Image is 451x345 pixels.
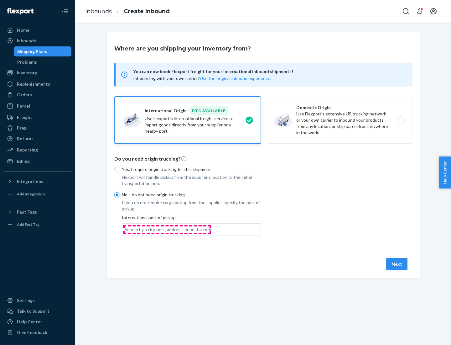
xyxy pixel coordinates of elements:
[122,199,261,212] p: If you do not require cargo pickup from the supplier, specify the port of pickup.
[17,297,35,304] div: Settings
[7,8,34,14] img: Flexport logo
[59,5,71,18] button: Close Navigation
[4,317,71,327] a: Help Center
[4,295,71,305] a: Settings
[17,92,32,98] div: Orders
[386,258,407,270] button: Next
[122,215,261,236] div: International port of pickup
[114,155,412,162] p: Do you need origin trucking?
[17,319,42,325] div: Help Center
[4,306,71,316] a: Talk to Support
[17,125,27,131] div: Prep
[4,79,71,89] a: Replenishments
[17,222,39,227] div: Add Fast Tag
[400,5,412,18] button: Open Search Box
[4,220,71,230] a: Add Fast Tag
[124,8,170,15] a: Create Inbound
[14,46,72,56] a: Shipping Plans
[4,25,71,35] a: Home
[4,327,71,337] button: Give Feedback
[17,147,38,153] div: Reporting
[17,70,37,76] div: Inventory
[4,68,71,78] a: Inventory
[17,81,50,87] div: Replenishments
[200,75,271,82] button: Use the original inbound experience.
[114,167,119,172] input: Yes, I require origin trucking for this shipment
[4,189,71,199] a: Add Integration
[122,166,261,172] p: Yes, I require origin trucking for this shipment
[439,157,451,188] button: Help Center
[17,38,36,44] div: Inbounds
[133,68,405,75] span: You can now book Flexport freight for your international inbound shipments!
[4,207,71,217] button: Fast Tags
[122,192,261,198] p: No, I do not need origin trucking
[17,178,43,185] div: Integrations
[114,45,251,53] h3: Where are you shipping your inventory from?
[17,209,37,215] div: Fast Tags
[4,134,71,144] a: Returns
[17,191,45,197] div: Add Integration
[4,156,71,166] a: Billing
[4,112,71,122] a: Freight
[80,2,175,21] ol: breadcrumbs
[122,174,261,187] p: Flexport will handle pickup from the supplier's location to the initial transportation hub.
[413,5,426,18] button: Open notifications
[4,177,71,187] button: Integrations
[427,5,440,18] button: Open account menu
[4,145,71,155] a: Reporting
[4,123,71,133] a: Prep
[17,308,49,314] div: Talk to Support
[17,114,32,120] div: Freight
[114,192,119,197] input: No, I do not need origin trucking
[17,59,37,65] div: Problems
[17,329,47,336] div: Give Feedback
[17,48,47,55] div: Shipping Plans
[17,158,30,164] div: Billing
[4,90,71,100] a: Orders
[85,8,112,15] a: Inbounds
[17,103,30,109] div: Parcel
[4,101,71,111] a: Parcel
[125,226,212,233] div: Search by a city, port, address, or postal code
[4,36,71,46] a: Inbounds
[133,76,271,81] span: Inbounding with your own carrier?
[14,57,72,67] a: Problems
[17,135,34,142] div: Returns
[17,27,29,33] div: Home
